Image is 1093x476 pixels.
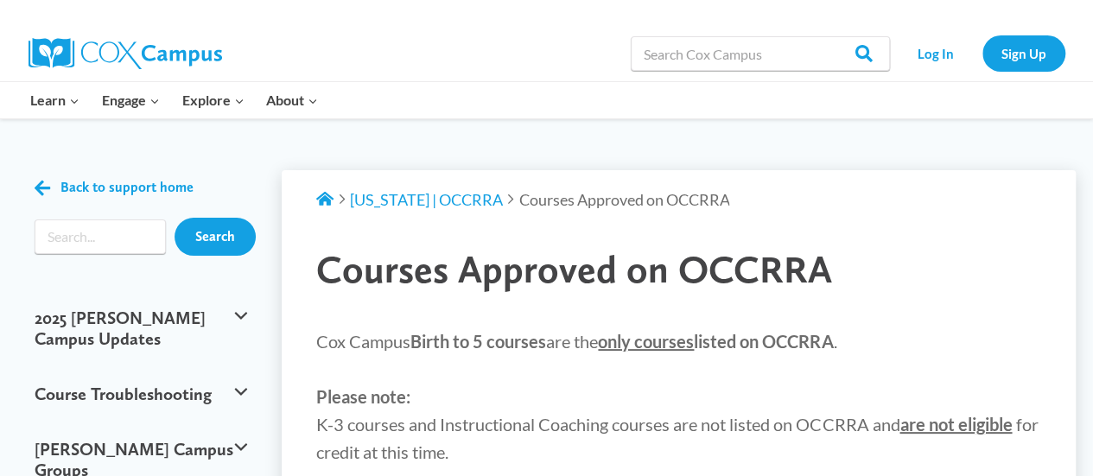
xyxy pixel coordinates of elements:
input: Search Cox Campus [631,36,890,71]
nav: Secondary Navigation [899,35,1065,71]
strong: listed on OCCRRA [598,331,833,352]
button: 2025 [PERSON_NAME] Campus Updates [26,290,256,366]
strong: are not eligible [899,414,1012,435]
button: Child menu of Engage [91,82,171,118]
nav: Primary Navigation [20,82,329,118]
input: Search [175,218,256,256]
button: Child menu of Explore [171,82,256,118]
input: Search input [35,219,166,254]
button: Course Troubleshooting [26,366,256,422]
button: Child menu of Learn [20,82,92,118]
strong: Birth to 5 courses [410,331,546,352]
a: Log In [899,35,974,71]
form: Search form [35,219,166,254]
strong: Please note: [316,386,410,407]
a: [US_STATE] | OCCRRA [350,190,503,209]
span: Courses Approved on OCCRRA [518,190,729,209]
button: Child menu of About [255,82,329,118]
a: Back to support home [35,175,194,200]
span: Back to support home [60,179,194,195]
span: only courses [598,331,694,352]
a: Sign Up [982,35,1065,71]
img: Cox Campus [29,38,222,69]
p: Cox Campus are the . K-3 courses and Instructional Coaching courses are not listed on OCCRRA and ... [316,327,1041,466]
span: Courses Approved on OCCRRA [316,246,832,292]
a: Support Home [316,190,334,209]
